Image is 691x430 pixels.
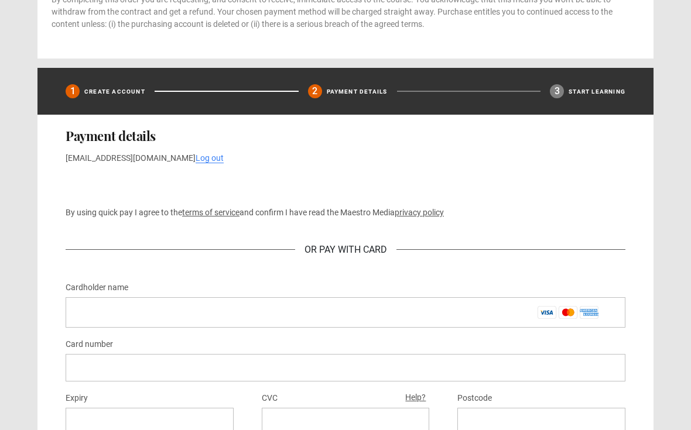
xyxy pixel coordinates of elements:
iframe: Secure CVC input frame [271,416,420,427]
div: Or Pay With Card [295,243,396,257]
iframe: Secure card number input frame [75,362,616,373]
div: 2 [308,84,322,98]
p: Start learning [569,87,625,96]
a: privacy policy [395,208,444,217]
p: Create Account [84,87,145,96]
label: CVC [262,391,278,405]
p: Payment details [327,87,388,96]
button: Help? [402,390,429,405]
iframe: Secure expiration date input frame [75,416,224,427]
h2: Payment details [66,129,625,143]
label: Expiry [66,391,88,405]
a: Log out [196,153,224,163]
div: 3 [550,84,564,98]
div: 1 [66,84,80,98]
p: By using quick pay I agree to the and confirm I have read the Maestro Media [66,207,625,219]
p: [EMAIL_ADDRESS][DOMAIN_NAME] [66,152,625,164]
a: terms of service [182,208,240,217]
iframe: Secure payment button frame [66,174,625,197]
iframe: Secure postal code input frame [467,416,616,427]
label: Cardholder name [66,281,128,295]
label: Postcode [457,391,492,405]
label: Card number [66,338,113,352]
